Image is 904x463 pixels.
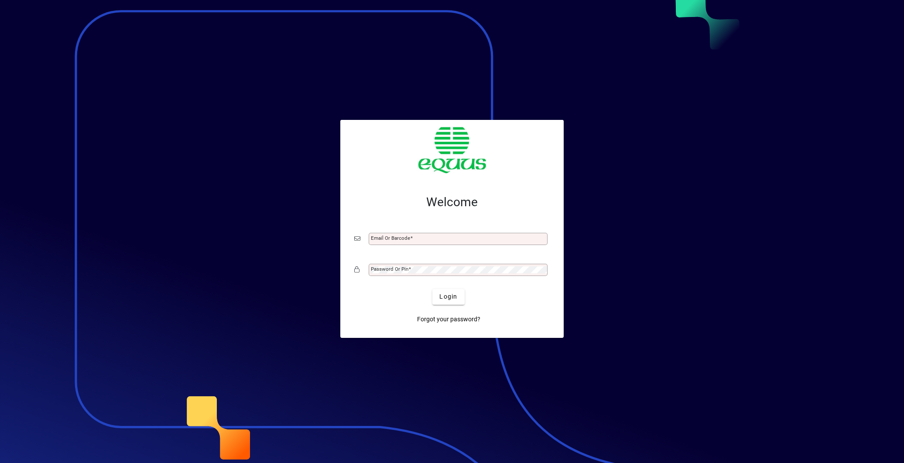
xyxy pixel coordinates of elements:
[371,266,408,272] mat-label: Password or Pin
[354,195,550,210] h2: Welcome
[439,292,457,301] span: Login
[371,235,410,241] mat-label: Email or Barcode
[417,315,480,324] span: Forgot your password?
[432,289,464,305] button: Login
[414,312,484,327] a: Forgot your password?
